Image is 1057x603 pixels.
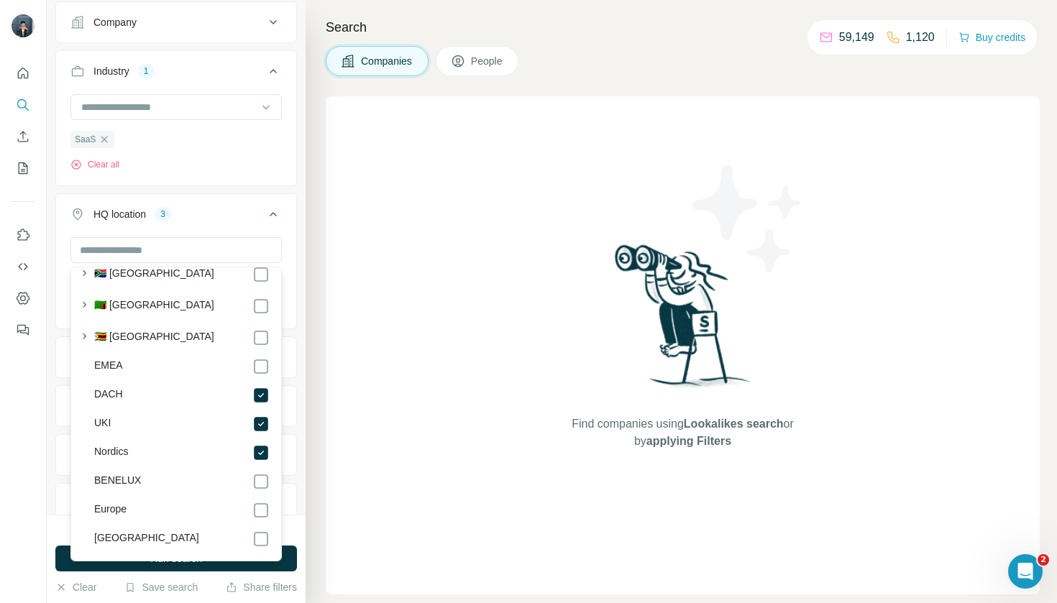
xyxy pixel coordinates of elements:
button: Feedback [12,317,35,343]
div: Company [93,15,137,29]
button: My lists [12,155,35,181]
label: APAC [94,559,121,576]
img: Surfe Illustration - Stars [683,154,813,283]
span: 2 [1038,554,1049,566]
button: Keywords [56,487,296,521]
span: Lookalikes search [684,418,784,430]
div: HQ location [93,207,146,221]
label: Nordics [94,444,128,461]
div: 3 [155,208,171,221]
button: Quick start [12,60,35,86]
iframe: Intercom live chat [1008,554,1043,589]
label: [GEOGRAPHIC_DATA] [94,530,199,548]
label: EMEA [94,358,123,375]
button: Search [12,92,35,118]
button: Buy credits [958,27,1025,47]
label: UKI [94,415,111,433]
button: Use Surfe on LinkedIn [12,222,35,248]
button: Technologies [56,438,296,472]
button: Industry1 [56,54,296,94]
div: 1 [138,65,155,78]
span: Companies [361,54,413,68]
button: Company [56,5,296,40]
label: DACH [94,387,123,404]
button: HQ location3 [56,197,296,237]
label: 🇿🇼 [GEOGRAPHIC_DATA] [94,329,214,346]
img: Surfe Illustration - Woman searching with binoculars [608,241,758,401]
p: 1,120 [906,29,935,46]
button: Run search [55,546,297,571]
label: BENELUX [94,473,141,490]
button: Clear [55,580,96,594]
span: applying Filters [646,435,731,447]
button: Dashboard [12,285,35,311]
h4: Search [326,17,1040,37]
button: Enrich CSV [12,124,35,149]
div: Industry [93,64,129,78]
button: Employees (size) [56,389,296,423]
button: Annual revenue ($) [56,340,296,374]
img: Avatar [12,14,35,37]
button: Save search [124,580,198,594]
label: Europe [94,502,127,519]
button: Use Surfe API [12,254,35,280]
label: 🇿🇦 [GEOGRAPHIC_DATA] [94,266,214,283]
button: Clear all [70,158,119,171]
span: SaaS [75,133,96,146]
label: 🇿🇲 [GEOGRAPHIC_DATA] [94,298,214,315]
button: Share filters [226,580,297,594]
span: Find companies using or by [567,415,797,450]
p: 59,149 [839,29,874,46]
span: People [471,54,504,68]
